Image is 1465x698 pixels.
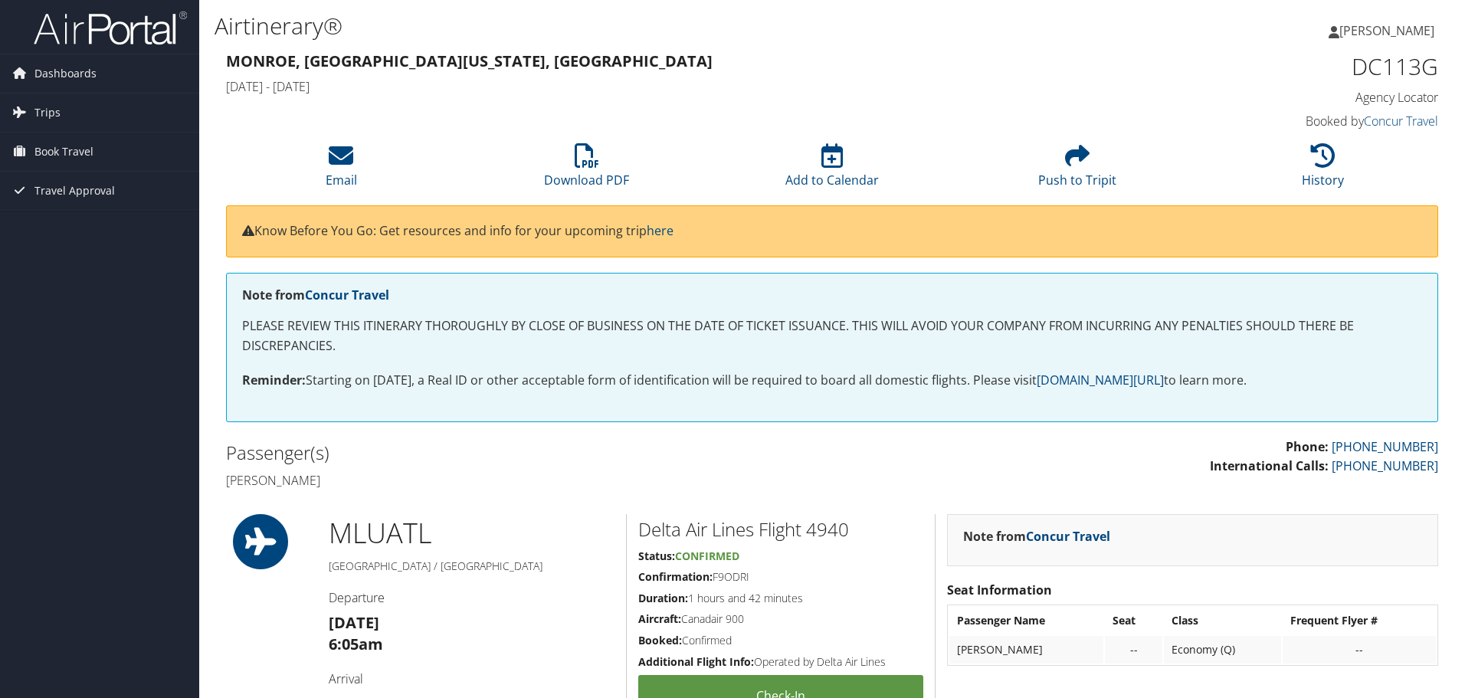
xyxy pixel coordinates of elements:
[963,528,1110,545] strong: Note from
[1286,438,1329,455] strong: Phone:
[1152,113,1438,129] h4: Booked by
[638,549,675,563] strong: Status:
[947,582,1052,598] strong: Seat Information
[242,371,1422,391] p: Starting on [DATE], a Real ID or other acceptable form of identification will be required to boar...
[675,549,739,563] span: Confirmed
[1164,636,1281,664] td: Economy (Q)
[329,589,615,606] h4: Departure
[1364,113,1438,129] a: Concur Travel
[638,633,923,648] h5: Confirmed
[242,287,389,303] strong: Note from
[242,372,306,388] strong: Reminder:
[638,591,923,606] h5: 1 hours and 42 minutes
[329,634,383,654] strong: 6:05am
[1164,607,1281,634] th: Class
[1339,22,1434,39] span: [PERSON_NAME]
[1105,607,1162,634] th: Seat
[34,93,61,132] span: Trips
[544,152,629,188] a: Download PDF
[785,152,879,188] a: Add to Calendar
[226,51,713,71] strong: Monroe, [GEOGRAPHIC_DATA] [US_STATE], [GEOGRAPHIC_DATA]
[1038,152,1116,188] a: Push to Tripit
[638,654,923,670] h5: Operated by Delta Air Lines
[329,514,615,552] h1: MLU ATL
[226,472,821,489] h4: [PERSON_NAME]
[1026,528,1110,545] a: Concur Travel
[949,607,1103,634] th: Passenger Name
[1290,643,1428,657] div: --
[638,569,923,585] h5: F9ODRI
[305,287,389,303] a: Concur Travel
[1113,643,1154,657] div: --
[638,591,688,605] strong: Duration:
[1152,51,1438,83] h1: DC113G
[34,133,93,171] span: Book Travel
[638,654,754,669] strong: Additional Flight Info:
[34,10,187,46] img: airportal-logo.png
[34,54,97,93] span: Dashboards
[1332,438,1438,455] a: [PHONE_NUMBER]
[1152,89,1438,106] h4: Agency Locator
[329,559,615,574] h5: [GEOGRAPHIC_DATA] / [GEOGRAPHIC_DATA]
[329,670,615,687] h4: Arrival
[1332,457,1438,474] a: [PHONE_NUMBER]
[329,612,379,633] strong: [DATE]
[647,222,674,239] a: here
[949,636,1103,664] td: [PERSON_NAME]
[1329,8,1450,54] a: [PERSON_NAME]
[242,316,1422,356] p: PLEASE REVIEW THIS ITINERARY THOROUGHLY BY CLOSE OF BUSINESS ON THE DATE OF TICKET ISSUANCE. THIS...
[1302,152,1344,188] a: History
[638,569,713,584] strong: Confirmation:
[1210,457,1329,474] strong: International Calls:
[638,611,923,627] h5: Canadair 900
[242,221,1422,241] p: Know Before You Go: Get resources and info for your upcoming trip
[34,172,115,210] span: Travel Approval
[638,633,682,647] strong: Booked:
[226,440,821,466] h2: Passenger(s)
[1037,372,1164,388] a: [DOMAIN_NAME][URL]
[1283,607,1436,634] th: Frequent Flyer #
[226,78,1129,95] h4: [DATE] - [DATE]
[215,10,1038,42] h1: Airtinerary®
[638,611,681,626] strong: Aircraft:
[638,516,923,542] h2: Delta Air Lines Flight 4940
[326,152,357,188] a: Email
